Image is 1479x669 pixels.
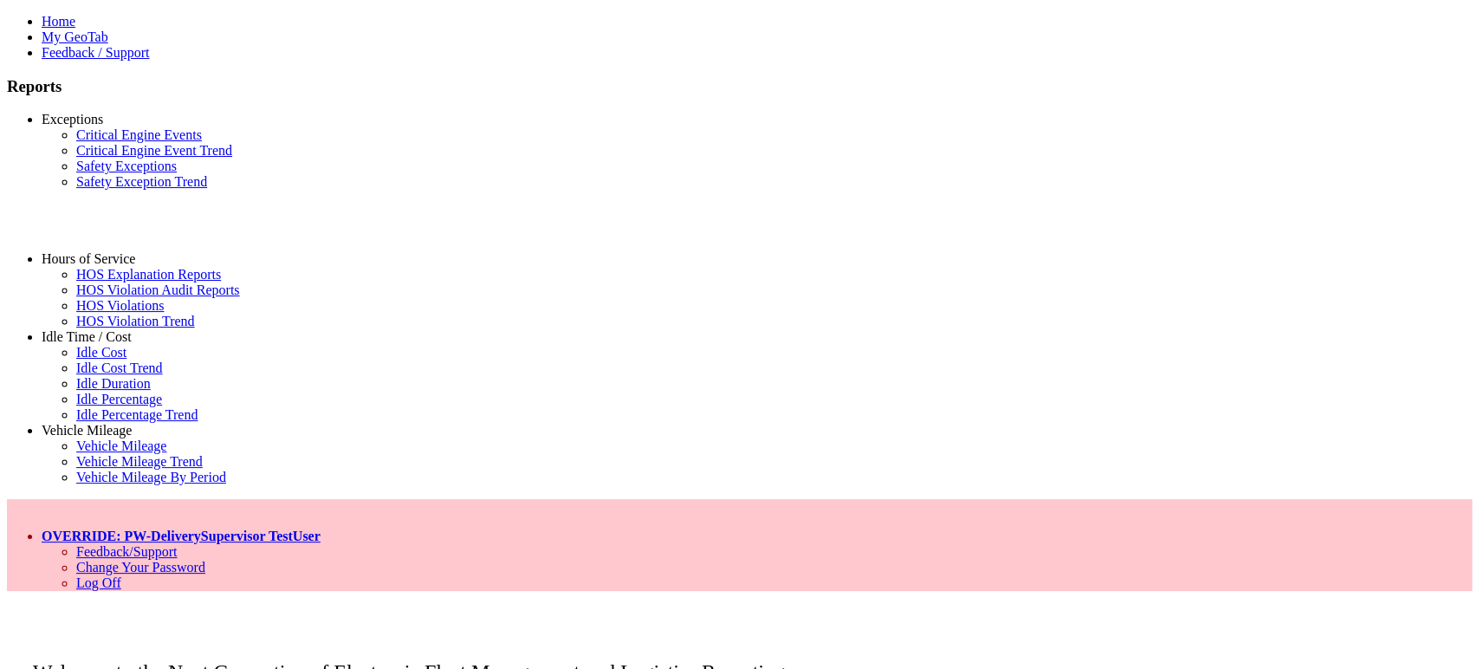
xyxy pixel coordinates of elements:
[42,14,75,29] a: Home
[76,376,151,391] a: Idle Duration
[7,77,1472,96] h3: Reports
[76,454,203,469] a: Vehicle Mileage Trend
[76,438,166,453] a: Vehicle Mileage
[76,127,202,142] a: Critical Engine Events
[76,283,240,297] a: HOS Violation Audit Reports
[42,251,135,266] a: Hours of Service
[76,314,195,328] a: HOS Violation Trend
[76,345,126,360] a: Idle Cost
[42,29,108,44] a: My GeoTab
[76,174,207,189] a: Safety Exception Trend
[42,423,132,438] a: Vehicle Mileage
[76,407,198,422] a: Idle Percentage Trend
[76,575,121,590] a: Log Off
[42,529,321,543] a: OVERRIDE: PW-DeliverySupervisor TestUser
[76,360,163,375] a: Idle Cost Trend
[42,45,149,60] a: Feedback / Support
[76,392,162,406] a: Idle Percentage
[76,470,226,484] a: Vehicle Mileage By Period
[76,159,177,173] a: Safety Exceptions
[76,143,232,158] a: Critical Engine Event Trend
[76,544,177,559] a: Feedback/Support
[76,298,164,313] a: HOS Violations
[42,112,103,127] a: Exceptions
[42,329,132,344] a: Idle Time / Cost
[76,560,205,575] a: Change Your Password
[76,267,221,282] a: HOS Explanation Reports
